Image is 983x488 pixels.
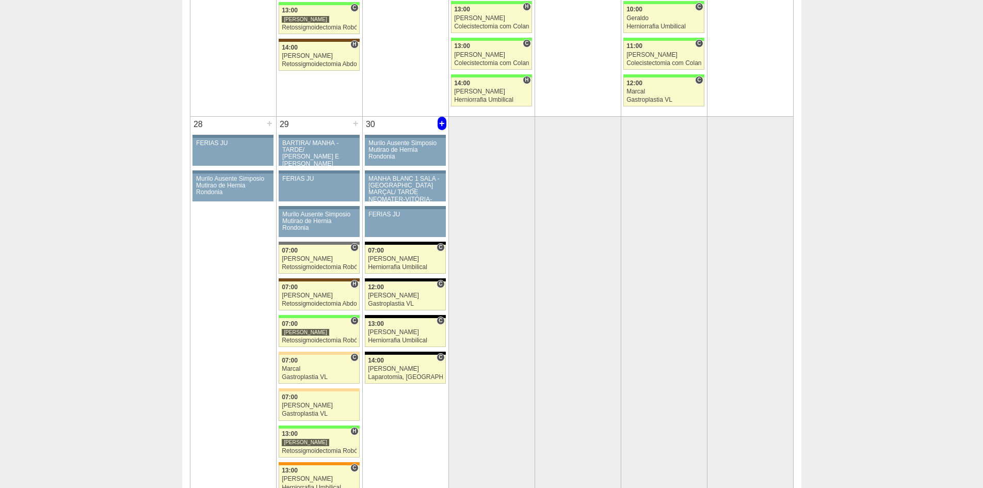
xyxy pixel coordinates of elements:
div: Gastroplastia VL [368,301,443,307]
div: Key: Santa Joana [279,278,359,281]
div: MANHÃ BLANC 1 SALA -[GEOGRAPHIC_DATA] MARÇAL/ TARDE NEOMATER-VITÓRIA-BARTIRA [368,176,442,210]
div: Geraldo [626,15,701,22]
a: H 14:00 [PERSON_NAME] Retossigmoidectomia Abdominal VL [279,42,359,71]
div: [PERSON_NAME] [368,329,443,336]
span: 13:00 [454,6,470,13]
a: FERIAS JU [279,174,359,201]
span: 07:00 [282,247,298,254]
div: Key: Brasil [623,38,704,41]
div: Herniorrafia Umbilical [368,337,443,344]
span: 10:00 [626,6,642,13]
a: C 07:00 [PERSON_NAME] Herniorrafia Umbilical [365,245,445,274]
span: 07:00 [282,393,298,401]
span: 07:00 [282,320,298,327]
div: [PERSON_NAME] [368,292,443,299]
div: [PERSON_NAME] [454,52,529,58]
div: Herniorrafia Umbilical [626,23,701,30]
a: Murilo Ausente Simposio Mutirao de Hernia Rondonia [365,138,445,166]
span: Consultório [695,39,703,48]
div: Colecistectomia com Colangiografia VL [454,23,529,30]
div: Key: Blanc [365,315,445,318]
div: [PERSON_NAME] [454,15,529,22]
span: Consultório [695,3,703,11]
span: Consultório [437,243,444,251]
div: [PERSON_NAME] [282,476,357,482]
div: [PERSON_NAME] [368,366,443,372]
a: C 13:00 [PERSON_NAME] Retossigmoidectomia Robótica [279,5,359,34]
div: Key: Aviso [279,170,359,174]
div: Key: Brasil [279,2,359,5]
div: Key: Brasil [623,74,704,77]
div: Retossigmoidectomia Robótica [282,264,357,271]
div: Key: Aviso [365,170,445,174]
a: C 07:00 [PERSON_NAME] Retossigmoidectomia Robótica [279,318,359,347]
div: Retossigmoidectomia Robótica [282,337,357,344]
span: Consultório [350,243,358,251]
span: 14:00 [368,357,384,364]
a: FERIAS JU [192,138,273,166]
div: BARTIRA/ MANHÃ - TARDE/ [PERSON_NAME] E [PERSON_NAME] [282,140,356,167]
span: 07:00 [282,357,298,364]
div: Colecistectomia com Colangiografia VL [626,60,701,67]
div: Key: Bartira [279,352,359,355]
a: H 13:00 [PERSON_NAME] Retossigmoidectomia Robótica [279,429,359,458]
a: Murilo Ausente Simposio Mutirao de Hernia Rondonia [192,174,273,201]
div: Key: Brasil [623,1,704,4]
div: Marcal [282,366,357,372]
div: [PERSON_NAME] [626,52,701,58]
div: Murilo Ausente Simposio Mutirao de Hernia Rondonia [368,140,442,161]
div: [PERSON_NAME] [282,256,357,262]
div: Key: Brasil [279,426,359,429]
div: Key: Santa Catarina [279,242,359,245]
span: Consultório [350,353,358,361]
div: FERIAS JU [196,140,270,147]
a: C 14:00 [PERSON_NAME] Laparotomia, [GEOGRAPHIC_DATA], Drenagem, Bridas VL [365,355,445,384]
span: Hospital [350,427,358,435]
div: Key: Blanc [365,352,445,355]
a: C 12:00 Marcal Gastroplastia VL [623,77,704,106]
div: + [351,117,360,130]
div: Key: Brasil [451,1,531,4]
div: Colecistectomia com Colangiografia VL [454,60,529,67]
div: Key: Brasil [279,315,359,318]
span: Consultório [350,4,358,12]
div: Marcal [626,88,701,95]
div: Laparotomia, [GEOGRAPHIC_DATA], Drenagem, Bridas VL [368,374,443,381]
a: C 07:00 Marcal Gastroplastia VL [279,355,359,384]
span: Consultório [437,317,444,325]
div: Key: Aviso [192,135,273,138]
div: Gastroplastia VL [626,97,701,103]
div: Gastroplastia VL [282,411,357,417]
a: MANHÃ BLANC 1 SALA -[GEOGRAPHIC_DATA] MARÇAL/ TARDE NEOMATER-VITÓRIA-BARTIRA [365,174,445,201]
span: Consultório [523,39,530,48]
span: 12:00 [626,80,642,87]
div: Murilo Ausente Simposio Mutirao de Hernia Rondonia [196,176,270,196]
div: Retossigmoidectomia Robótica [282,24,357,31]
a: BARTIRA/ MANHÃ - TARDE/ [PERSON_NAME] E [PERSON_NAME] [279,138,359,166]
span: Consultório [350,317,358,325]
span: Hospital [350,280,358,288]
div: + [438,117,446,130]
div: Key: Aviso [192,170,273,174]
div: FERIAS JU [282,176,356,182]
a: C 07:00 [PERSON_NAME] Retossigmoidectomia Robótica [279,245,359,274]
a: C 13:00 [PERSON_NAME] Colecistectomia com Colangiografia VL [451,41,531,70]
a: 07:00 [PERSON_NAME] Gastroplastia VL [279,391,359,420]
div: Key: Santa Joana [279,39,359,42]
div: [PERSON_NAME] [282,438,329,446]
span: 13:00 [282,7,298,14]
span: 14:00 [282,44,298,51]
span: 07:00 [368,247,384,254]
div: Herniorrafia Umbilical [368,264,443,271]
div: [PERSON_NAME] [282,292,357,299]
a: C 13:00 [PERSON_NAME] Herniorrafia Umbilical [365,318,445,347]
div: [PERSON_NAME] [282,15,329,23]
div: 30 [363,117,379,132]
a: C 12:00 [PERSON_NAME] Gastroplastia VL [365,281,445,310]
div: [PERSON_NAME] [454,88,529,95]
div: Key: Blanc [365,242,445,245]
div: Key: São Luiz - SCS [279,462,359,465]
div: Retossigmoidectomia Abdominal VL [282,301,357,307]
span: Consultório [695,76,703,84]
a: C 11:00 [PERSON_NAME] Colecistectomia com Colangiografia VL [623,41,704,70]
